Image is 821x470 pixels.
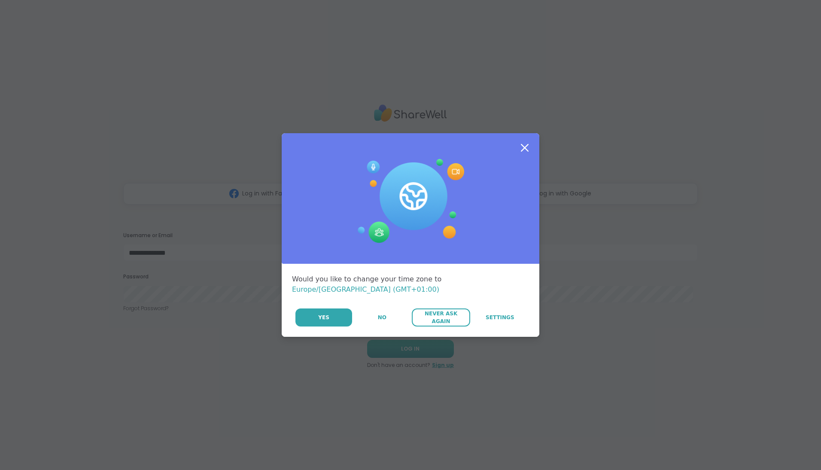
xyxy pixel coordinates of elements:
[378,314,386,321] span: No
[318,314,329,321] span: Yes
[295,308,352,327] button: Yes
[353,308,411,327] button: No
[412,308,470,327] button: Never Ask Again
[292,285,439,293] span: Europe/[GEOGRAPHIC_DATA] (GMT+01:00)
[357,159,464,243] img: Session Experience
[292,274,529,295] div: Would you like to change your time zone to
[416,310,465,325] span: Never Ask Again
[486,314,514,321] span: Settings
[471,308,529,327] a: Settings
